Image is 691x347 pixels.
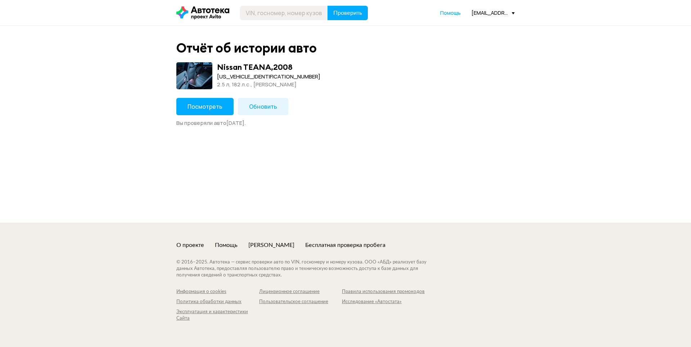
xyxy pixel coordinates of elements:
a: О проекте [176,241,204,249]
a: Исследование «Автостата» [342,299,425,305]
a: Правила использования промокодов [342,289,425,295]
a: Эксплуатация и характеристики Сайта [176,309,259,322]
a: Информация о cookies [176,289,259,295]
span: Помощь [440,9,461,16]
div: [EMAIL_ADDRESS][DOMAIN_NAME] [471,9,515,16]
a: Пользовательское соглашение [259,299,342,305]
button: Посмотреть [176,98,234,115]
a: Помощь [440,9,461,17]
div: Nissan TEANA , 2008 [217,62,293,72]
div: Отчёт об истории авто [176,40,317,56]
button: Проверить [328,6,368,20]
a: Бесплатная проверка пробега [305,241,385,249]
a: Политика обработки данных [176,299,259,305]
a: [PERSON_NAME] [248,241,294,249]
div: [US_VEHICLE_IDENTIFICATION_NUMBER] [217,73,320,81]
div: 2.5 л, 182 л.c., [PERSON_NAME] [217,81,320,89]
div: Вы проверяли авто [DATE] . [176,120,515,127]
span: Обновить [249,103,277,111]
button: Обновить [238,98,288,115]
span: Проверить [333,10,362,16]
span: Посмотреть [188,103,222,111]
a: Помощь [215,241,238,249]
a: Лицензионное соглашение [259,289,342,295]
input: VIN, госномер, номер кузова [240,6,328,20]
div: © 2016– 2025 . Автотека — сервис проверки авто по VIN, госномеру и номеру кузова. ООО «АБД» реали... [176,259,441,279]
